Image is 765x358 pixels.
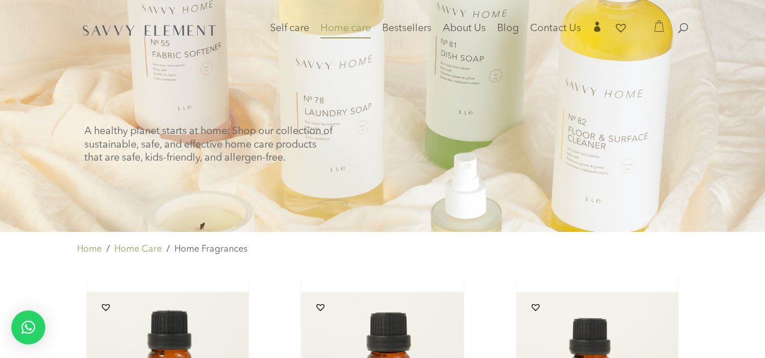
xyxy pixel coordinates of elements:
[79,21,220,39] img: SavvyElement
[530,23,581,33] span: Contact Us
[497,24,519,40] a: Blog
[270,24,309,47] a: Self care
[320,23,371,33] span: Home care
[592,21,602,40] a: 
[114,242,162,257] a: Home Care
[382,23,431,33] span: Bestsellers
[84,125,335,165] p: A healthy planet starts at home: Shop our collection of sustainable, safe, and effective home car...
[77,242,102,257] a: Home
[592,21,602,32] span: 
[320,24,371,47] a: Home care
[497,23,519,33] span: Blog
[270,23,309,33] span: Self care
[166,242,170,257] span: /
[106,242,110,257] span: /
[174,245,247,254] span: Home Fragrances
[114,245,162,254] span: Home Care
[443,23,486,33] span: About Us
[443,24,486,40] a: About Us
[382,24,431,40] a: Bestsellers
[530,24,581,40] a: Contact Us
